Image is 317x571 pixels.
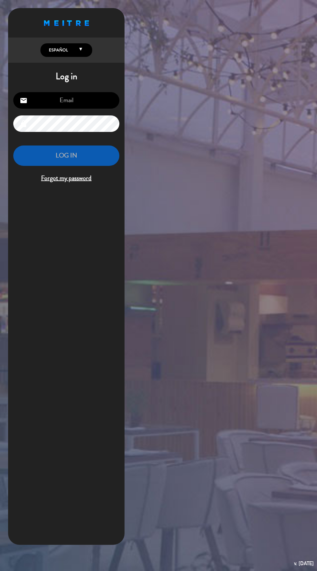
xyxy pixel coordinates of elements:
[20,120,27,128] i: lock
[13,173,119,184] span: Forgot my password
[294,559,314,568] div: v. [DATE]
[47,47,68,53] span: Español
[13,92,119,109] input: Email
[44,20,89,26] img: MEITRE
[20,97,27,104] i: email
[13,145,119,166] button: LOG IN
[8,71,125,82] h1: Log in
